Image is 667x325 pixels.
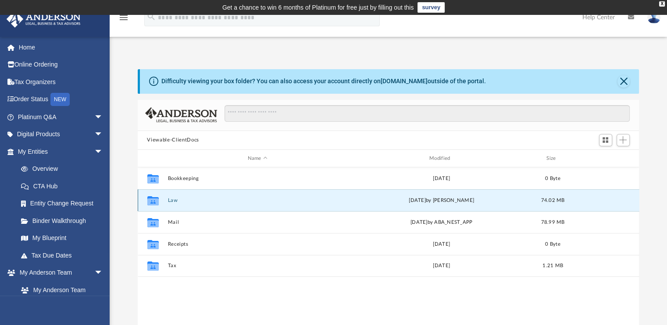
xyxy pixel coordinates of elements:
[545,242,560,247] span: 0 Byte
[351,262,531,270] div: [DATE]
[617,134,630,146] button: Add
[12,177,116,195] a: CTA Hub
[351,219,531,226] div: [DATE] by ABA_NEST_APP
[12,230,112,247] a: My Blueprint
[225,105,629,122] input: Search files and folders
[4,11,83,28] img: Anderson Advisors Platinum Portal
[381,78,428,85] a: [DOMAIN_NAME]
[617,75,630,88] button: Close
[417,2,445,13] a: survey
[545,176,560,181] span: 0 Byte
[146,12,156,21] i: search
[541,220,564,225] span: 78.99 MB
[542,264,563,268] span: 1.21 MB
[351,240,531,248] div: [DATE]
[94,108,112,126] span: arrow_drop_down
[118,17,129,23] a: menu
[12,212,116,230] a: Binder Walkthrough
[6,56,116,74] a: Online Ordering
[574,155,635,162] div: id
[6,126,116,143] a: Digital Productsarrow_drop_down
[351,175,531,183] div: [DATE]
[12,247,116,264] a: Tax Due Dates
[6,264,112,282] a: My Anderson Teamarrow_drop_down
[168,219,347,225] button: Mail
[599,134,612,146] button: Switch to Grid View
[6,73,116,91] a: Tax Organizers
[659,1,665,7] div: close
[168,198,347,203] button: Law
[94,264,112,282] span: arrow_drop_down
[147,136,199,144] button: Viewable-ClientDocs
[222,2,414,13] div: Get a chance to win 6 months of Platinum for free just by filling out this
[541,198,564,203] span: 74.02 MB
[6,39,116,56] a: Home
[168,241,347,247] button: Receipts
[118,12,129,23] i: menu
[94,143,112,161] span: arrow_drop_down
[141,155,163,162] div: id
[161,77,486,86] div: Difficulty viewing your box folder? You can also access your account directly on outside of the p...
[167,155,347,162] div: Name
[351,155,531,162] div: Modified
[94,126,112,144] span: arrow_drop_down
[168,263,347,269] button: Tax
[50,93,70,106] div: NEW
[12,160,116,178] a: Overview
[12,195,116,212] a: Entity Change Request
[535,155,570,162] div: Size
[6,108,116,126] a: Platinum Q&Aarrow_drop_down
[12,281,107,299] a: My Anderson Team
[168,176,347,181] button: Bookkeeping
[6,91,116,109] a: Order StatusNEW
[6,143,116,160] a: My Entitiesarrow_drop_down
[351,197,531,205] div: [DATE] by [PERSON_NAME]
[647,11,660,24] img: User Pic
